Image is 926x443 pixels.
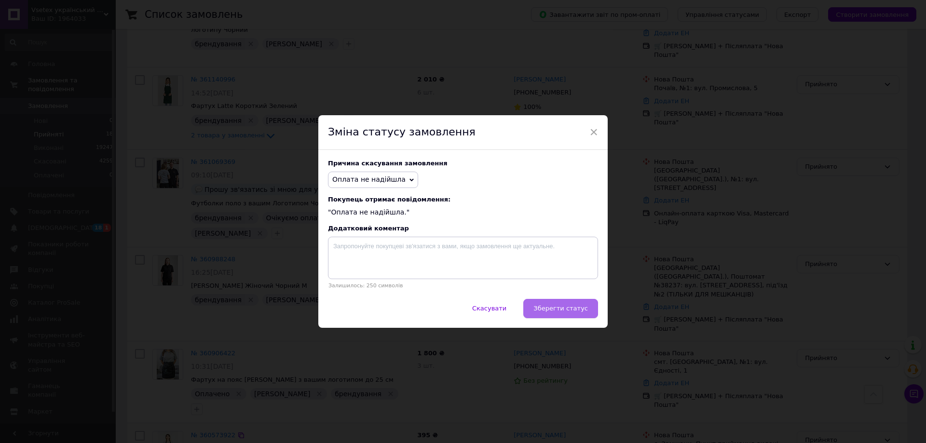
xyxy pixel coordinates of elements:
span: Покупець отримає повідомлення: [328,196,598,203]
div: Причина скасування замовлення [328,160,598,167]
span: Скасувати [472,305,506,312]
p: Залишилось: 250 символів [328,282,598,289]
span: × [589,124,598,140]
div: "Оплата не надійшла." [328,196,598,217]
div: Додатковий коментар [328,225,598,232]
span: Оплата не надійшла [332,175,406,183]
button: Скасувати [462,299,517,318]
button: Зберегти статус [523,299,598,318]
div: Зміна статусу замовлення [318,115,608,150]
span: Зберегти статус [533,305,588,312]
